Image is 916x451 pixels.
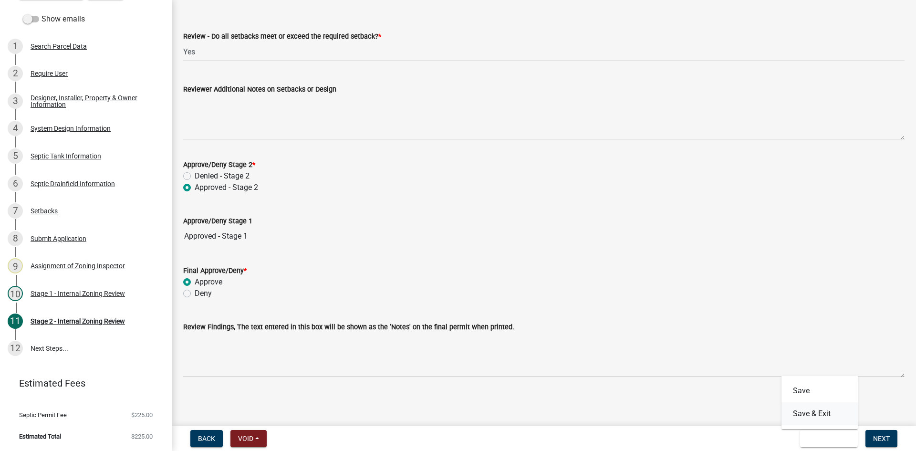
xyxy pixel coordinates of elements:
[8,286,23,301] div: 10
[195,288,212,299] label: Deny
[31,94,156,108] div: Designer, Installer, Property & Owner Information
[198,435,215,442] span: Back
[781,402,858,425] button: Save & Exit
[195,276,222,288] label: Approve
[781,379,858,402] button: Save
[23,13,85,25] label: Show emails
[873,435,890,442] span: Next
[8,341,23,356] div: 12
[8,314,23,329] div: 11
[8,94,23,109] div: 3
[8,258,23,273] div: 9
[808,435,844,442] span: Save & Exit
[31,208,58,214] div: Setbacks
[19,433,61,440] span: Estimated Total
[8,39,23,54] div: 1
[230,430,267,447] button: Void
[31,180,115,187] div: Septic Drainfield Information
[238,435,253,442] span: Void
[8,148,23,164] div: 5
[19,412,67,418] span: Septic Permit Fee
[190,430,223,447] button: Back
[183,324,514,331] label: Review Findings, The text entered in this box will be shown as the 'Notes' on the final permit wh...
[8,374,156,393] a: Estimated Fees
[183,162,255,168] label: Approve/Deny Stage 2
[183,218,252,225] label: Approve/Deny Stage 1
[31,70,68,77] div: Require User
[865,430,897,447] button: Next
[131,433,153,440] span: $225.00
[8,121,23,136] div: 4
[31,125,111,132] div: System Design Information
[31,262,125,269] div: Assignment of Zoning Inspector
[8,203,23,219] div: 7
[195,182,258,193] label: Approved - Stage 2
[183,86,336,93] label: Reviewer Additional Notes on Setbacks or Design
[183,268,247,274] label: Final Approve/Deny
[8,231,23,246] div: 8
[8,176,23,191] div: 6
[131,412,153,418] span: $225.00
[8,66,23,81] div: 2
[31,318,125,325] div: Stage 2 - Internal Zoning Review
[183,33,381,40] label: Review - Do all setbacks meet or exceed the required setback?
[781,376,858,429] div: Save & Exit
[195,170,250,182] label: Denied - Stage 2
[31,235,86,242] div: Submit Application
[31,290,125,297] div: Stage 1 - Internal Zoning Review
[800,430,858,447] button: Save & Exit
[31,43,87,50] div: Search Parcel Data
[31,153,101,159] div: Septic Tank Information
